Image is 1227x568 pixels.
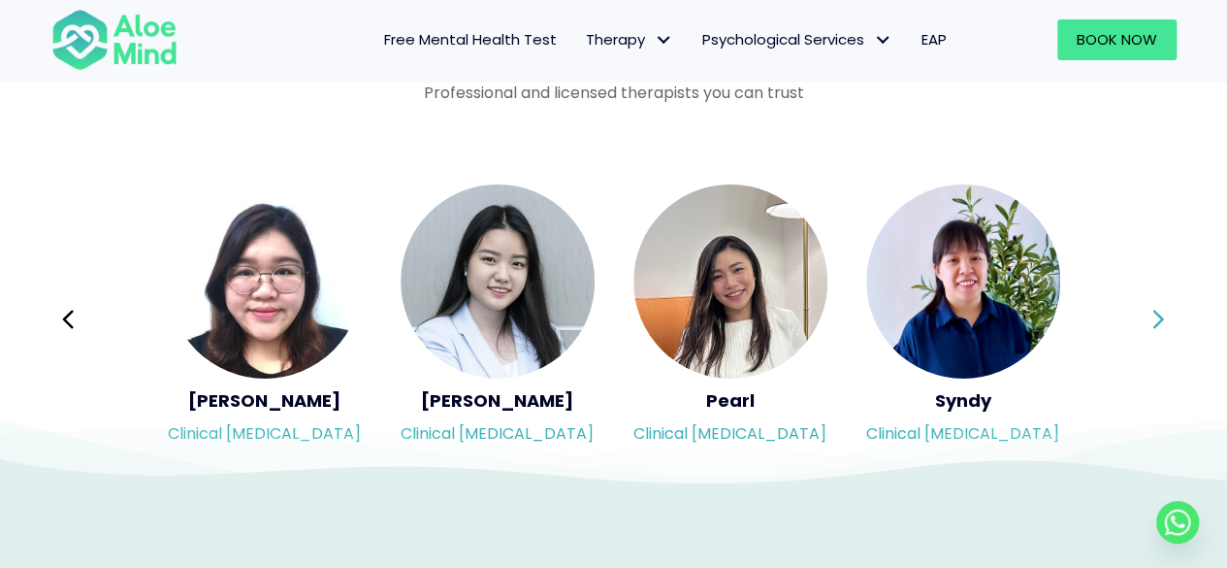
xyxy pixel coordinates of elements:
[688,19,907,60] a: Psychological ServicesPsychological Services: submenu
[370,19,571,60] a: Free Mental Health Test
[571,19,688,60] a: TherapyTherapy: submenu
[401,184,595,454] a: <h5>Yen Li</h5><p>Clinical psychologist</p> [PERSON_NAME]Clinical [MEDICAL_DATA]
[650,26,678,54] span: Therapy: submenu
[869,26,897,54] span: Psychological Services: submenu
[866,388,1060,413] h5: Syndy
[401,183,595,456] div: Slide 13 of 3
[1057,19,1177,60] a: Book Now
[866,184,1060,454] a: <h5>Syndy</h5><p>Clinical psychologist</p> SyndyClinical [MEDICAL_DATA]
[586,29,673,50] span: Therapy
[401,388,595,413] h5: [PERSON_NAME]
[866,183,1060,456] div: Slide 15 of 3
[168,184,362,379] img: <h5>Wei Shan</h5><p>Clinical psychologist</p>
[168,184,362,454] a: <h5>Wei Shan</h5><p>Clinical psychologist</p> [PERSON_NAME]Clinical [MEDICAL_DATA]
[1156,501,1199,544] a: Whatsapp
[921,29,947,50] span: EAP
[1077,29,1157,50] span: Book Now
[633,184,827,454] a: <h5>Pearl</h5><p>Clinical psychologist</p> PearlClinical [MEDICAL_DATA]
[168,388,362,413] h5: [PERSON_NAME]
[633,183,827,456] div: Slide 14 of 3
[866,184,1060,379] img: <h5>Syndy</h5><p>Clinical psychologist</p>
[401,184,595,379] img: <h5>Yen Li</h5><p>Clinical psychologist</p>
[633,388,827,413] h5: Pearl
[51,8,178,72] img: Aloe mind Logo
[168,183,362,456] div: Slide 12 of 3
[907,19,961,60] a: EAP
[51,82,1177,104] p: Professional and licensed therapists you can trust
[384,29,557,50] span: Free Mental Health Test
[203,19,961,60] nav: Menu
[633,184,827,379] img: <h5>Pearl</h5><p>Clinical psychologist</p>
[702,29,892,50] span: Psychological Services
